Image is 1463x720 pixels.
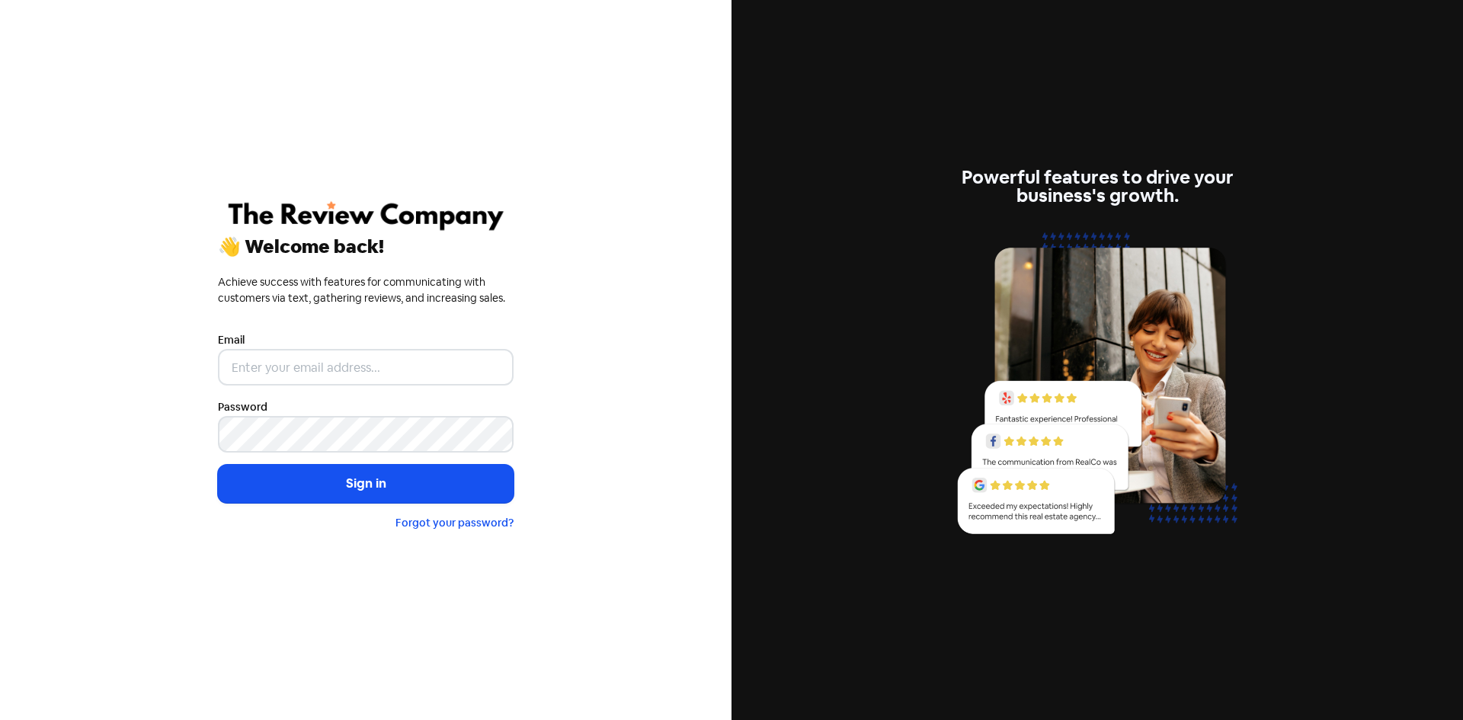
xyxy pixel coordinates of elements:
div: 👋 Welcome back! [218,238,514,256]
label: Password [218,399,267,415]
img: reviews [949,223,1245,552]
input: Enter your email address... [218,349,514,386]
a: Forgot your password? [395,516,514,530]
button: Sign in [218,465,514,503]
div: Powerful features to drive your business's growth. [949,168,1245,205]
label: Email [218,332,245,348]
div: Achieve success with features for communicating with customers via text, gathering reviews, and i... [218,274,514,306]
